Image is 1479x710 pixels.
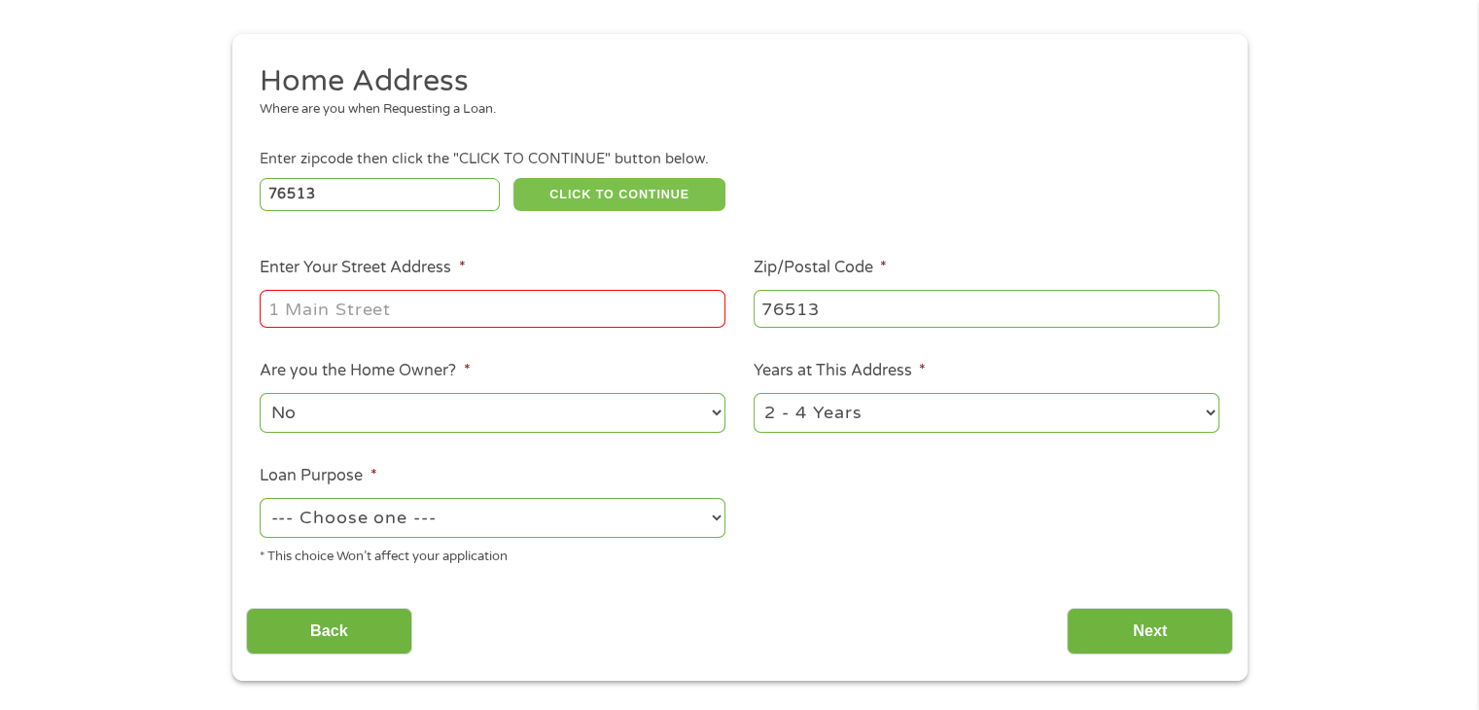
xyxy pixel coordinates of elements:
[260,178,500,211] input: Enter Zipcode (e.g 01510)
[260,466,376,486] label: Loan Purpose
[246,608,412,656] input: Back
[260,361,470,381] label: Are you the Home Owner?
[754,258,887,278] label: Zip/Postal Code
[260,149,1218,170] div: Enter zipcode then click the "CLICK TO CONTINUE" button below.
[513,178,725,211] button: CLICK TO CONTINUE
[1067,608,1233,656] input: Next
[260,541,725,567] div: * This choice Won’t affect your application
[260,258,465,278] label: Enter Your Street Address
[260,290,725,327] input: 1 Main Street
[260,62,1205,101] h2: Home Address
[260,100,1205,120] div: Where are you when Requesting a Loan.
[754,361,926,381] label: Years at This Address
